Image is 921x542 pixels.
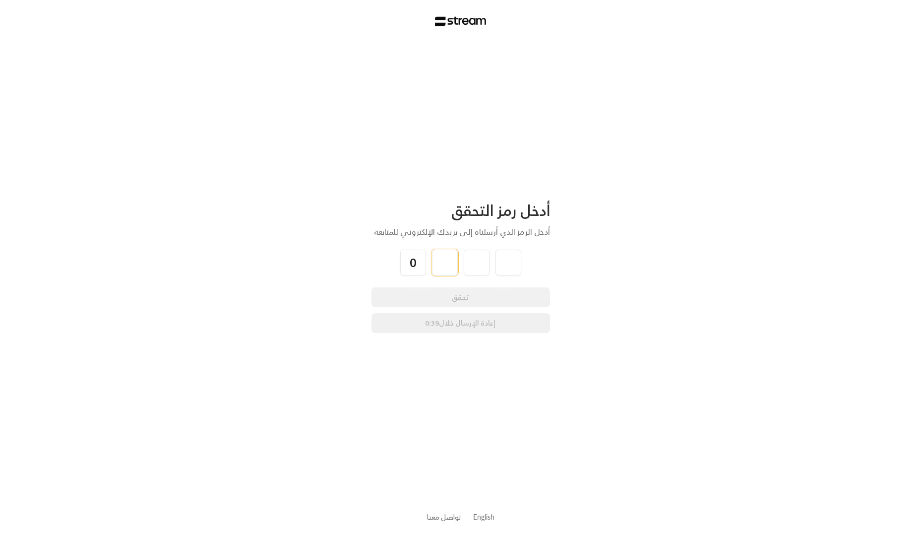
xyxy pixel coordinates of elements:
[371,226,550,238] div: أدخل الرمز الذي أرسلناه إلى بريدك الإلكتروني للمتابعة
[427,511,461,523] a: تواصل معنا
[371,201,550,220] div: أدخل رمز التحقق
[427,512,461,522] button: تواصل معنا
[473,508,494,526] a: English
[435,16,486,26] img: Stream Logo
